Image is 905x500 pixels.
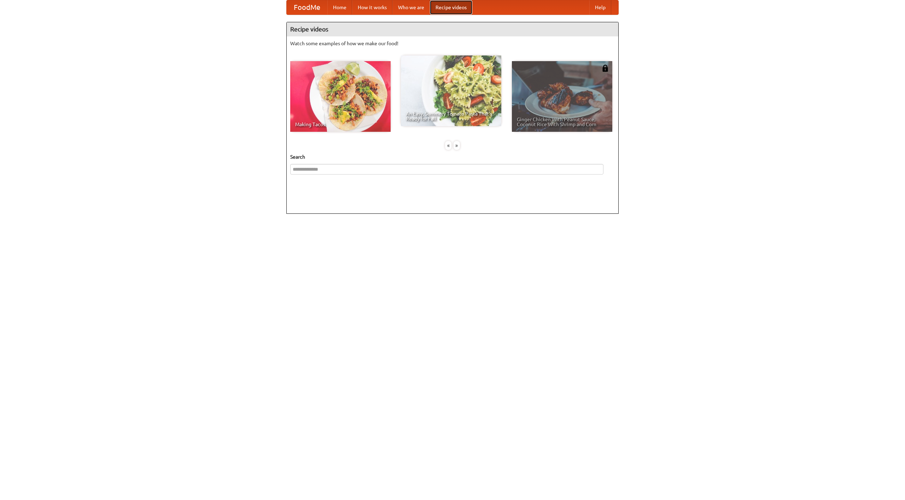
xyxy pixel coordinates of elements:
h4: Recipe videos [287,22,618,36]
a: Making Tacos [290,61,391,132]
a: Help [589,0,611,14]
div: » [454,141,460,150]
img: 483408.png [602,65,609,72]
a: How it works [352,0,392,14]
span: Making Tacos [295,122,386,127]
h5: Search [290,153,615,160]
a: FoodMe [287,0,327,14]
a: Who we are [392,0,430,14]
p: Watch some examples of how we make our food! [290,40,615,47]
a: An Easy, Summery Tomato Pasta That's Ready for Fall [401,55,501,126]
a: Home [327,0,352,14]
span: An Easy, Summery Tomato Pasta That's Ready for Fall [406,111,496,121]
div: « [445,141,451,150]
a: Recipe videos [430,0,472,14]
